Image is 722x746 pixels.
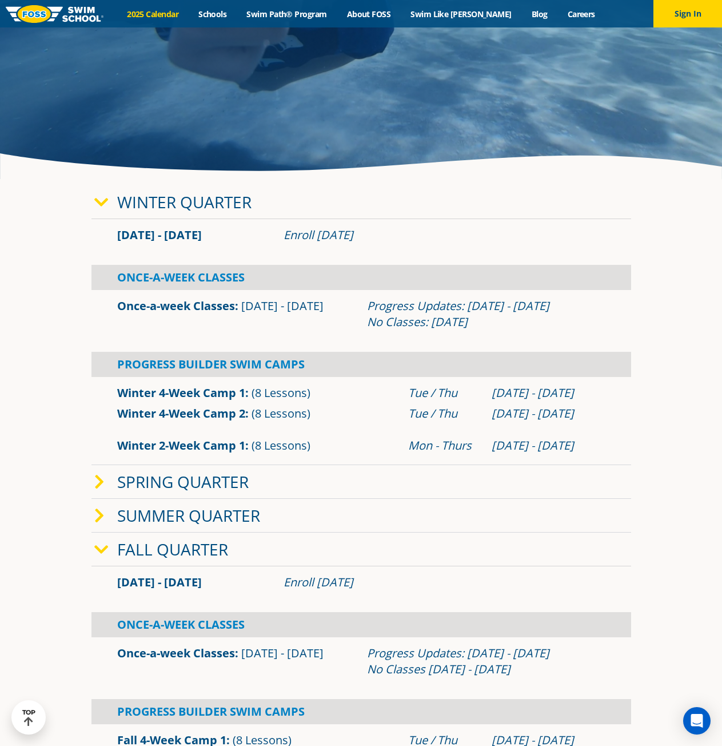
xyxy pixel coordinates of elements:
div: Progress Updates: [DATE] - [DATE] No Classes: [DATE] [367,298,605,330]
a: Swim Like [PERSON_NAME] [401,9,522,19]
div: [DATE] - [DATE] [492,438,605,454]
div: [DATE] - [DATE] [492,385,605,401]
div: Once-A-Week Classes [91,265,631,290]
a: Once-a-week Classes [117,298,235,314]
a: Winter 4-Week Camp 1 [117,385,245,400]
span: [DATE] - [DATE] [117,227,202,243]
a: About FOSS [337,9,401,19]
div: Progress Updates: [DATE] - [DATE] No Classes [DATE] - [DATE] [367,645,605,677]
span: (8 Lessons) [252,385,310,400]
div: [DATE] - [DATE] [492,406,605,422]
span: (8 Lessons) [252,406,310,421]
span: [DATE] - [DATE] [241,298,324,314]
div: Enroll [DATE] [284,574,605,590]
div: Enroll [DATE] [284,227,605,243]
a: Winter 4-Week Camp 2 [117,406,245,421]
div: Once-A-Week Classes [91,612,631,637]
a: Schools [189,9,237,19]
span: (8 Lessons) [252,438,310,453]
a: Spring Quarter [117,471,249,493]
div: Tue / Thu [408,406,480,422]
a: Winter 2-Week Camp 1 [117,438,245,453]
span: [DATE] - [DATE] [241,645,324,661]
span: [DATE] - [DATE] [117,574,202,590]
a: Fall Quarter [117,538,228,560]
div: TOP [22,709,35,727]
a: Blog [521,9,557,19]
div: Progress Builder Swim Camps [91,699,631,724]
div: Progress Builder Swim Camps [91,352,631,377]
a: Swim Path® Program [237,9,337,19]
a: Winter Quarter [117,191,252,213]
a: 2025 Calendar [117,9,189,19]
a: Careers [557,9,605,19]
img: FOSS Swim School Logo [6,5,103,23]
div: Mon - Thurs [408,438,480,454]
div: Open Intercom Messenger [683,707,711,735]
a: Once-a-week Classes [117,645,235,661]
div: Tue / Thu [408,385,480,401]
a: Summer Quarter [117,505,260,526]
